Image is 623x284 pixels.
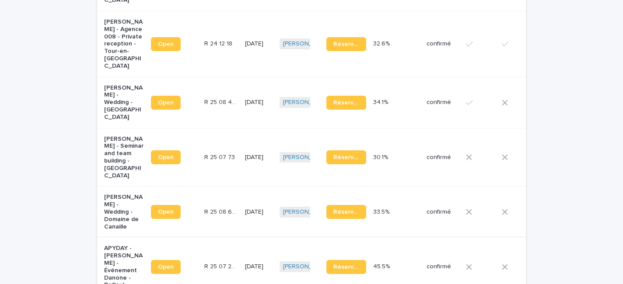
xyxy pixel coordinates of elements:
p: [DATE] [245,263,273,270]
p: 33.5% [373,207,391,216]
p: confirmé [427,40,459,48]
p: R 25 08 655 [204,207,240,216]
a: Open [151,96,181,110]
p: 30.1% [373,152,390,161]
p: [DATE] [245,208,273,216]
a: Open [151,260,181,274]
a: Open [151,205,181,219]
p: [PERSON_NAME] - Seminar and team building - [GEOGRAPHIC_DATA] [104,135,144,180]
p: R 25 08 408 [204,97,240,106]
p: 32.6% [373,38,392,48]
tr: [PERSON_NAME] - Agence 008 - Private reception - Tour-en-[GEOGRAPHIC_DATA]OpenR 24 12 18R 24 12 1... [97,11,598,77]
a: Réservation [326,260,366,274]
p: confirmé [427,154,459,161]
span: Réservation [333,264,359,270]
p: 34.1% [373,97,390,106]
a: [PERSON_NAME] [283,154,331,161]
tr: [PERSON_NAME] - Wedding - Domaine de CanailleOpenR 25 08 655R 25 08 655 [DATE][PERSON_NAME] Réser... [97,187,598,238]
p: [PERSON_NAME] - Wedding - [GEOGRAPHIC_DATA] [104,84,144,121]
span: Open [158,264,174,270]
p: [DATE] [245,154,273,161]
span: Réservation [333,154,359,160]
a: [PERSON_NAME] [283,40,331,48]
p: confirmé [427,263,459,270]
a: Réservation [326,205,366,219]
span: Réservation [333,100,359,106]
p: R 25 07 2704 [204,261,240,270]
a: Réservation [326,37,366,51]
tr: [PERSON_NAME] - Wedding - [GEOGRAPHIC_DATA]OpenR 25 08 408R 25 08 408 [DATE][PERSON_NAME] Réserva... [97,77,598,128]
span: Réservation [333,209,359,215]
a: Réservation [326,96,366,110]
span: Open [158,41,174,47]
tr: [PERSON_NAME] - Seminar and team building - [GEOGRAPHIC_DATA]OpenR 25 07 73R 25 07 73 [DATE][PERS... [97,128,598,187]
a: Open [151,37,181,51]
p: [PERSON_NAME] - Wedding - Domaine de Canaille [104,194,144,230]
a: [PERSON_NAME] [283,99,331,106]
p: [PERSON_NAME] - Agence 008 - Private reception - Tour-en-[GEOGRAPHIC_DATA] [104,18,144,70]
a: [PERSON_NAME] [283,208,331,216]
span: Réservation [333,41,359,47]
a: [PERSON_NAME] [283,263,331,270]
span: Open [158,154,174,160]
p: R 25 07 73 [204,152,237,161]
p: [DATE] [245,99,273,106]
p: confirmé [427,99,459,106]
p: 45.5% [373,261,392,270]
a: Open [151,150,181,164]
p: R 24 12 18 [204,38,234,48]
span: Open [158,100,174,106]
p: confirmé [427,208,459,216]
a: Réservation [326,150,366,164]
span: Open [158,209,174,215]
p: [DATE] [245,40,273,48]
